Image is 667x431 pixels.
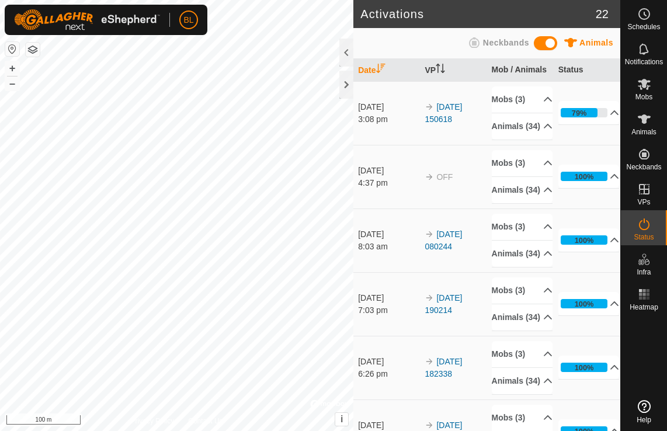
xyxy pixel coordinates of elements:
[425,293,462,315] a: [DATE] 190214
[492,113,553,140] p-accordion-header: Animals (34)
[341,414,343,424] span: i
[425,230,462,251] a: [DATE] 080244
[358,241,419,253] div: 8:03 am
[425,230,434,239] img: arrow
[561,172,608,181] div: 100%
[425,420,434,430] img: arrow
[360,7,596,21] h2: Activations
[5,77,19,91] button: –
[626,164,661,171] span: Neckbands
[558,228,620,252] p-accordion-header: 100%
[425,102,462,124] a: [DATE] 150618
[575,362,594,373] div: 100%
[561,108,608,117] div: 79%
[358,368,419,380] div: 6:26 pm
[14,9,160,30] img: Gallagher Logo
[358,356,419,368] div: [DATE]
[561,363,608,372] div: 100%
[483,38,529,47] span: Neckbands
[554,59,620,82] th: Status
[358,292,419,304] div: [DATE]
[358,177,419,189] div: 4:37 pm
[425,357,434,366] img: arrow
[637,269,651,276] span: Infra
[358,228,419,241] div: [DATE]
[5,61,19,75] button: +
[625,58,663,65] span: Notifications
[575,235,594,246] div: 100%
[183,14,193,26] span: BL
[436,172,453,182] span: OFF
[492,341,553,367] p-accordion-header: Mobs (3)
[487,59,554,82] th: Mob / Animals
[635,93,652,100] span: Mobs
[358,304,419,317] div: 7:03 pm
[561,235,608,245] div: 100%
[492,277,553,304] p-accordion-header: Mobs (3)
[425,102,434,112] img: arrow
[558,101,620,124] p-accordion-header: 79%
[575,298,594,310] div: 100%
[358,113,419,126] div: 3:08 pm
[621,395,667,428] a: Help
[558,356,620,379] p-accordion-header: 100%
[558,165,620,188] p-accordion-header: 100%
[492,177,553,203] p-accordion-header: Animals (34)
[5,42,19,56] button: Reset Map
[335,413,348,426] button: i
[436,65,445,75] p-sorticon: Activate to sort
[492,368,553,394] p-accordion-header: Animals (34)
[358,101,419,113] div: [DATE]
[596,5,609,23] span: 22
[492,150,553,176] p-accordion-header: Mobs (3)
[492,304,553,331] p-accordion-header: Animals (34)
[630,304,658,311] span: Heatmap
[358,165,419,177] div: [DATE]
[425,357,462,378] a: [DATE] 182338
[637,416,651,423] span: Help
[26,43,40,57] button: Map Layers
[492,241,553,267] p-accordion-header: Animals (34)
[575,171,594,182] div: 100%
[425,172,434,182] img: arrow
[561,299,608,308] div: 100%
[631,128,656,135] span: Animals
[425,293,434,303] img: arrow
[558,292,620,315] p-accordion-header: 100%
[131,416,175,426] a: Privacy Policy
[492,405,553,431] p-accordion-header: Mobs (3)
[492,214,553,240] p-accordion-header: Mobs (3)
[353,59,420,82] th: Date
[627,23,660,30] span: Schedules
[572,107,587,119] div: 79%
[376,65,385,75] p-sorticon: Activate to sort
[420,59,487,82] th: VP
[637,199,650,206] span: VPs
[188,416,223,426] a: Contact Us
[634,234,654,241] span: Status
[579,38,613,47] span: Animals
[492,86,553,113] p-accordion-header: Mobs (3)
